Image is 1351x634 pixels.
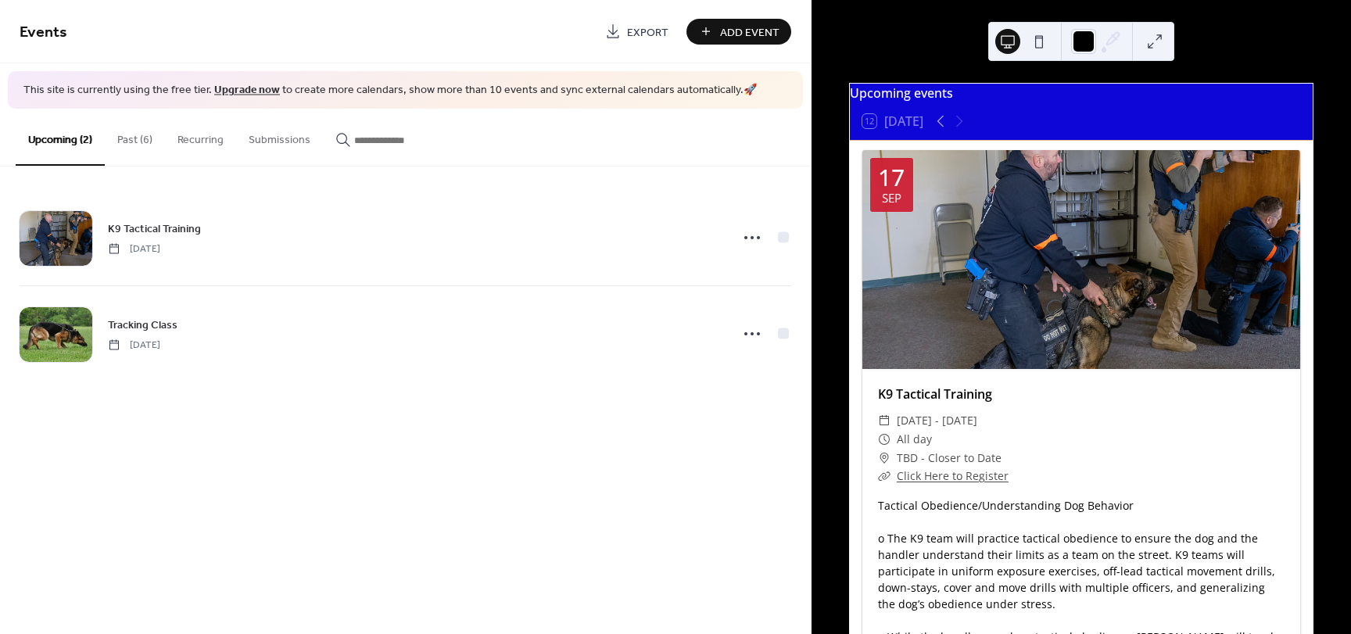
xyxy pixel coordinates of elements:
div: Upcoming events [850,84,1313,102]
div: ​ [878,449,891,467]
span: [DATE] [108,338,160,352]
button: Past (6) [105,109,165,164]
span: [DATE] - [DATE] [897,411,977,430]
button: Add Event [686,19,791,45]
span: Add Event [720,24,779,41]
span: Events [20,17,67,48]
span: TBD - Closer to Date [897,449,1002,467]
a: Tracking Class [108,316,177,334]
span: K9 Tactical Training [108,220,201,237]
a: Click Here to Register [897,468,1009,483]
span: [DATE] [108,242,160,256]
div: 17 [878,166,905,189]
button: Upcoming (2) [16,109,105,166]
button: Recurring [165,109,236,164]
a: K9 Tactical Training [108,220,201,238]
a: Export [593,19,680,45]
a: Upgrade now [214,80,280,101]
div: ​ [878,467,891,485]
div: ​ [878,411,891,430]
div: ​ [878,430,891,449]
div: Sep [882,192,901,204]
span: This site is currently using the free tier. to create more calendars, show more than 10 events an... [23,83,757,99]
span: Tracking Class [108,317,177,333]
a: K9 Tactical Training [878,385,992,403]
span: All day [897,430,932,449]
span: Export [627,24,668,41]
button: Submissions [236,109,323,164]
